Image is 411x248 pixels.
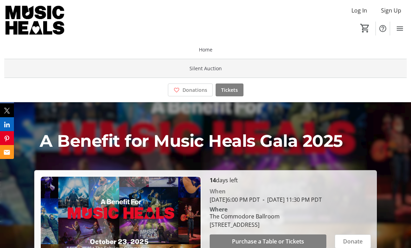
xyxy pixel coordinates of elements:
span: Home [199,46,212,53]
button: Sign Up [375,5,407,16]
a: Donations [168,83,213,96]
p: days left [210,176,371,184]
span: Donations [183,86,207,94]
div: [STREET_ADDRESS] [210,221,280,229]
span: Sign Up [381,6,401,15]
span: [DATE] 6:00 PM PDT [210,196,260,203]
button: Log In [346,5,373,16]
span: 14 [210,176,216,184]
span: Log In [351,6,367,15]
button: Help [376,22,390,35]
div: Where [210,207,227,212]
div: The Commodore Ballroom [210,212,280,221]
span: Tickets [221,86,238,94]
span: Donate [343,237,363,246]
img: Music Heals Charitable Foundation's Logo [4,3,66,38]
span: - [260,196,267,203]
button: Cart [359,22,371,34]
span: Silent Auction [189,65,222,72]
span: Purchase a Table or Tickets [232,237,304,246]
div: When [210,187,226,195]
span: [DATE] 11:30 PM PDT [260,196,322,203]
a: Silent Auction [4,59,407,78]
span: A Benefit for Music Heals Gala 2025 [40,131,343,151]
button: Menu [393,22,407,35]
a: Home [4,40,407,59]
a: Tickets [216,83,243,96]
